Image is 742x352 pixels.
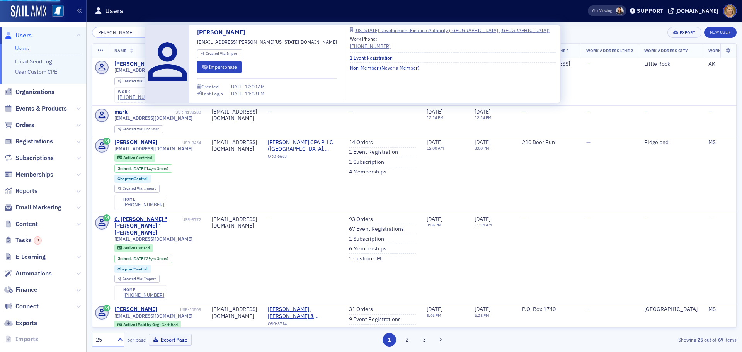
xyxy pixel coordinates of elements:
[350,28,556,32] a: [US_STATE] Development Finance Authority ([GEOGRAPHIC_DATA], [GEOGRAPHIC_DATA])
[427,139,442,146] span: [DATE]
[637,7,664,14] div: Support
[245,90,264,97] span: 11:08 PM
[15,335,38,343] span: Imports
[708,108,713,115] span: —
[15,45,29,52] a: Users
[427,115,444,120] time: 12:14 PM
[349,108,353,115] span: —
[123,276,144,281] span: Created Via :
[230,90,245,97] span: [DATE]
[114,244,153,252] div: Active: Active: Retired
[475,108,490,115] span: [DATE]
[586,216,591,223] span: —
[4,203,61,212] a: Email Marketing
[206,51,227,56] span: Created Via :
[118,256,133,261] span: Joined :
[92,27,166,38] input: Search…
[586,306,591,313] span: —
[15,154,54,162] span: Subscriptions
[206,52,239,56] div: Import
[15,170,53,179] span: Memberships
[117,266,134,272] span: Chapter :
[475,306,490,313] span: [DATE]
[350,35,391,49] div: Work Phone:
[114,313,192,319] span: [EMAIL_ADDRESS][DOMAIN_NAME]
[4,302,39,311] a: Connect
[114,306,157,313] a: [PERSON_NAME]
[114,275,160,283] div: Created Via: Import
[4,286,37,294] a: Finance
[400,333,414,347] button: 2
[197,38,337,45] span: [EMAIL_ADDRESS][PERSON_NAME][US_STATE][DOMAIN_NAME]
[4,88,54,96] a: Organizations
[114,139,157,146] div: [PERSON_NAME]
[212,216,257,230] div: [EMAIL_ADDRESS][DOMAIN_NAME]
[4,121,34,129] a: Orders
[644,48,688,53] span: Work Address City
[15,68,57,75] a: User Custom CPE
[114,164,172,173] div: Joined: 2011-06-01 00:00:00
[475,139,490,146] span: [DATE]
[349,139,373,146] a: 14 Orders
[202,92,223,96] div: Last Login
[716,336,725,343] strong: 67
[349,226,404,233] a: 67 Event Registrations
[644,108,648,115] span: —
[15,58,52,65] a: Email Send Log
[123,292,164,298] div: [PHONE_NUMBER]
[475,115,492,120] time: 12:14 PM
[114,185,160,193] div: Created Via: Import
[197,49,242,58] div: Created Via: Import
[123,322,162,327] span: Active (Paid by Org)
[354,28,550,32] div: [US_STATE] Development Finance Authority ([GEOGRAPHIC_DATA], [GEOGRAPHIC_DATA])
[708,216,713,223] span: —
[15,203,61,212] span: Email Marketing
[15,319,37,327] span: Exports
[123,127,159,131] div: End User
[123,126,144,131] span: Created Via :
[118,94,159,100] div: [PHONE_NUMBER]
[114,48,127,53] span: Name
[644,216,648,223] span: —
[522,216,526,223] span: —
[349,316,401,323] a: 9 Event Registrations
[15,121,34,129] span: Orders
[704,27,737,38] a: New User
[114,216,181,236] a: C. [PERSON_NAME] "[PERSON_NAME]" [PERSON_NAME]
[586,48,633,53] span: Work Address Line 2
[105,6,123,15] h1: Users
[129,110,201,115] div: USR-4198280
[149,334,192,346] button: Export Page
[114,61,157,68] a: [PERSON_NAME]
[114,236,192,242] span: [EMAIL_ADDRESS][DOMAIN_NAME]
[117,176,134,181] span: Chapter :
[133,166,145,171] span: [DATE]
[586,108,591,115] span: —
[4,269,52,278] a: Automations
[114,265,151,273] div: Chapter:
[114,321,181,328] div: Active (Paid by Org): Active (Paid by Org): Certified
[136,245,150,250] span: Retired
[475,313,489,318] time: 6:28 PM
[644,139,698,146] div: Ridgeland
[475,216,490,223] span: [DATE]
[586,60,591,67] span: —
[268,306,338,320] span: Baker, Hooker & Associates PLLC (Ocean Springs, MS)
[123,202,164,207] a: [PHONE_NUMBER]
[114,255,172,263] div: Joined: 1996-06-07 00:00:00
[118,90,159,94] div: work
[11,5,46,18] img: SailAMX
[522,306,575,313] div: P.O. Box 1740
[136,155,152,160] span: Certified
[350,43,391,49] div: [PHONE_NUMBER]
[117,176,148,181] a: Chapter:Central
[133,256,168,261] div: (29yrs 3mos)
[117,267,148,272] a: Chapter:Central
[123,155,136,160] span: Active
[350,64,425,71] a: Non-Member (Never a Member)
[114,154,156,162] div: Active: Active: Certified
